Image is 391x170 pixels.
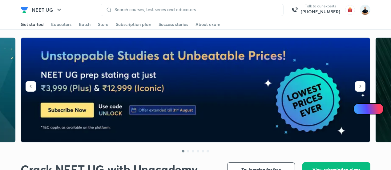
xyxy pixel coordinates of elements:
img: Company Logo [21,6,28,14]
a: Batch [79,19,91,29]
div: Subscription plan [116,21,151,27]
img: avatar [345,5,355,15]
div: Educators [51,21,71,27]
a: [PHONE_NUMBER] [301,9,340,15]
span: Ai Doubts [364,106,380,111]
img: call-us [288,4,301,16]
div: Get started [21,21,44,27]
p: Talk to our experts [301,4,340,9]
div: Batch [79,21,91,27]
div: About exam [195,21,220,27]
a: About exam [195,19,220,29]
input: Search courses, test series and educators [112,7,278,12]
a: Success stories [159,19,188,29]
div: Success stories [159,21,188,27]
a: Educators [51,19,71,29]
div: Store [98,21,108,27]
a: Store [98,19,108,29]
a: Subscription plan [116,19,151,29]
button: NEET UG [28,4,67,16]
a: Ai Doubts [353,103,384,114]
img: Icon [357,106,362,111]
a: Get started [21,19,44,29]
img: Subhash Chandra Yadav [360,5,370,15]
